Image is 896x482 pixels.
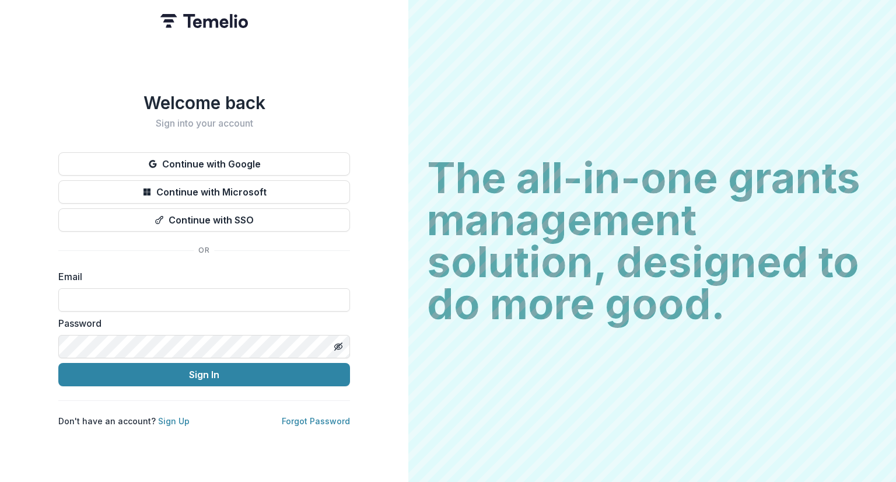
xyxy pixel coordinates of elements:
h2: Sign into your account [58,118,350,129]
button: Continue with SSO [58,208,350,232]
label: Email [58,270,343,284]
a: Forgot Password [282,416,350,426]
a: Sign Up [158,416,190,426]
button: Continue with Microsoft [58,180,350,204]
p: Don't have an account? [58,415,190,427]
img: Temelio [160,14,248,28]
button: Continue with Google [58,152,350,176]
h1: Welcome back [58,92,350,113]
button: Toggle password visibility [329,337,348,356]
button: Sign In [58,363,350,386]
label: Password [58,316,343,330]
